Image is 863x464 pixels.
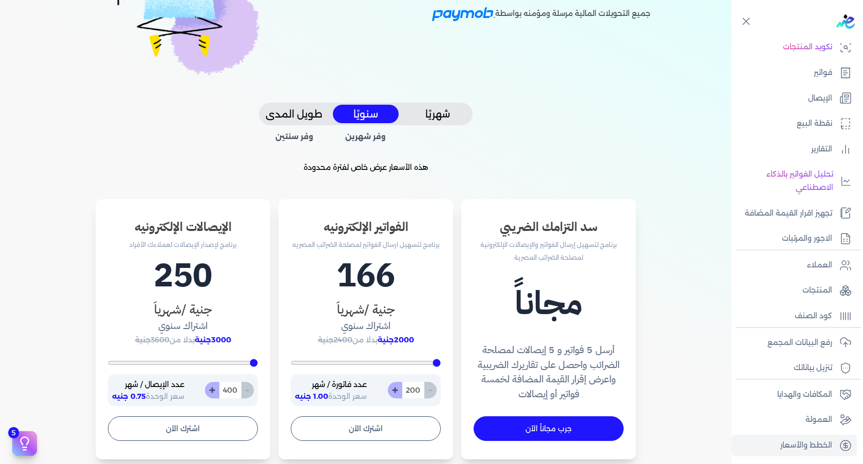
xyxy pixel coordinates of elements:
p: الاجور والمرتبات [782,232,832,245]
span: 5 [8,427,19,438]
h4: اشتراك سنوي [291,319,441,334]
span: جميع التحويلات المالية مرسلة ومؤمنه بواسطة [495,9,650,18]
a: تكويد المنتجات [731,36,857,58]
button: اشترك الآن [108,416,258,441]
p: العمولة [805,413,832,427]
p: رفع البيانات المجمع [767,336,832,350]
a: تحليل الفواتير بالذكاء الاصطناعي [731,164,857,198]
a: رفع البيانات المجمع [731,332,857,354]
p: تكويد المنتجات [783,41,832,54]
span: وفر سنتين [261,131,328,143]
a: جرب مجاناً الآن [474,416,624,441]
input: 0 [219,382,241,398]
a: نقطة البيع [731,113,857,134]
a: كود الصنف [731,305,857,327]
p: المكافات والهدايا [777,388,832,401]
p: تحليل الفواتير بالذكاء الاصطناعي [737,168,833,194]
a: العملاء [731,255,857,276]
button: شهريًا [405,105,471,124]
p: تنزيل بياناتك [794,361,832,375]
h3: سد التزامك الضريبي [474,218,624,236]
p: عدد فاتورة / شهر [295,378,367,392]
span: 0.75 جنيه [112,392,146,401]
p: العملاء [807,259,832,272]
span: 1.00 جنيه [295,392,328,401]
input: 0 [402,382,424,398]
span: 2400جنية [318,335,352,344]
p: كود الصنف [795,310,832,323]
span: سعر الوحدة [112,392,184,401]
h1: 250 [108,251,258,300]
p: برنامج لتسهيل ارسال الفواتير لمصلحة الضرائب المصريه [291,238,441,252]
a: العمولة [731,409,857,431]
p: المنتجات [802,284,832,297]
button: 5 [12,431,37,456]
p: عدد الإيصال / شهر [112,378,184,392]
a: المنتجات [731,280,857,301]
button: + [205,382,219,398]
h1: مجاناً [474,279,624,328]
button: سنويًا [333,105,399,124]
a: الاجور والمرتبات [731,228,857,249]
p: تجهيز اقرار القيمة المضافة [745,207,832,220]
h3: جنية /شهرياَ [108,300,258,319]
span: سعر الوحدة [295,392,367,401]
button: + [388,382,402,398]
h3: الإيصالات الإلكترونيه [108,218,258,236]
a: الخطط والأسعار [731,435,857,456]
p: بدلا من [291,334,441,347]
a: المكافات والهدايا [731,384,857,405]
h1: 166 [291,251,441,300]
h4: اشتراك سنوي [108,319,258,334]
p: فواتير [814,66,832,80]
span: 3000جنية [195,335,231,344]
p: نقطة البيع [797,117,832,130]
h4: أرسل 5 فواتير و 5 إيصالات لمصلحة الضرائب واحصل على تقاريرك الضريبية واعرض إقرار القيمة المضافة لخ... [474,343,624,402]
img: logo [836,14,855,29]
a: التقارير [731,139,857,160]
span: 2000جنية [378,335,414,344]
p: برنامج لإصدار الإيصالات لعملاءك الأفراد [108,238,258,252]
a: تنزيل بياناتك [731,357,857,379]
span: 3600جنية [135,335,170,344]
span: وفر شهرين [332,131,400,143]
p: الخطط والأسعار [780,439,832,452]
a: تجهيز اقرار القيمة المضافة [731,203,857,224]
h3: جنية /شهرياَ [291,300,441,319]
a: فواتير [731,62,857,84]
p: التقارير [811,143,832,156]
p: هذه الأسعار عرض خاص لفترة محدودة [8,161,723,175]
button: طويل المدى [261,105,327,124]
p: بدلا من [108,334,258,347]
button: اشترك الآن [291,416,441,441]
h3: الفواتير الإلكترونيه [291,218,441,236]
p: برنامج لتسهيل إرسال الفواتير والإيصالات الإلكترونية لمصلحة الضرائب المصرية [474,238,624,264]
a: الإيصال [731,88,857,109]
p: الإيصال [808,92,832,105]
